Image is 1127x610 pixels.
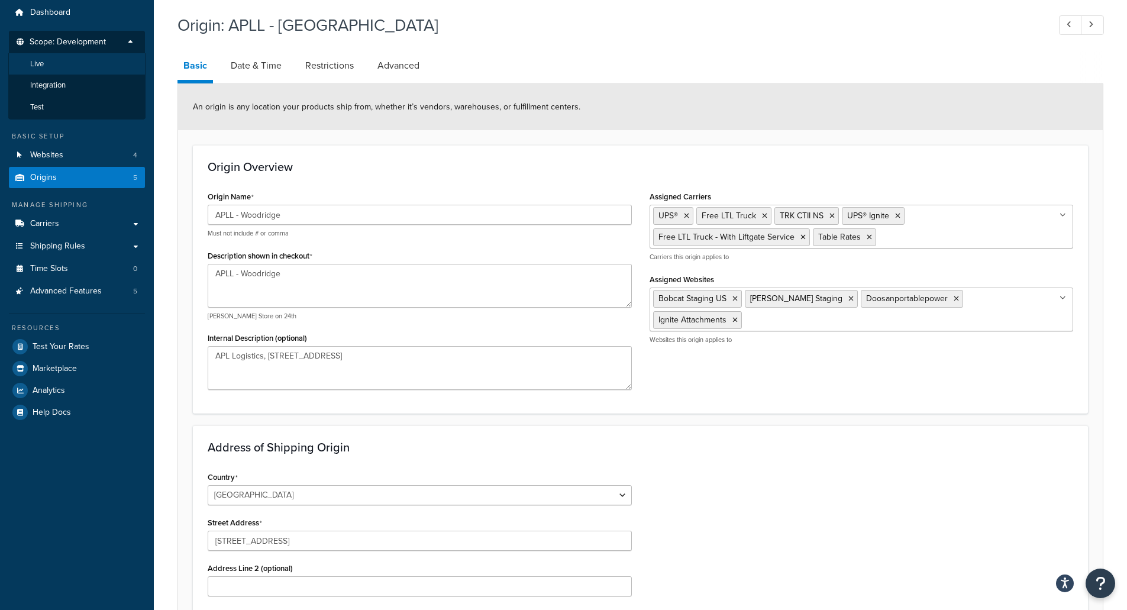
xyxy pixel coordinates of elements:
a: Next Record [1081,15,1104,35]
span: Shipping Rules [30,241,85,251]
a: Analytics [9,380,145,401]
span: UPS® [658,209,678,222]
p: Carriers this origin applies to [650,253,1074,262]
label: Origin Name [208,192,254,202]
label: Address Line 2 (optional) [208,564,293,573]
a: Test Your Rates [9,336,145,357]
span: Scope: Development [30,37,106,47]
li: Test [8,96,146,118]
li: Integration [8,75,146,96]
span: Free LTL Truck [702,209,756,222]
span: UPS® Ignite [847,209,889,222]
span: Doosanportablepower [866,292,948,305]
div: Basic Setup [9,131,145,141]
li: Live [8,53,146,75]
li: Time Slots [9,258,145,280]
label: Internal Description (optional) [208,334,307,343]
span: Ignite Attachments [658,314,726,326]
span: Time Slots [30,264,68,274]
p: Websites this origin applies to [650,335,1074,344]
h3: Origin Overview [208,160,1073,173]
span: Marketplace [33,364,77,374]
span: Help Docs [33,408,71,418]
span: 5 [133,286,137,296]
a: Dashboard [9,2,145,24]
a: Websites4 [9,144,145,166]
a: Date & Time [225,51,288,80]
a: Carriers [9,213,145,235]
a: Basic [177,51,213,83]
span: Origins [30,173,57,183]
span: An origin is any location your products ship from, whether it’s vendors, warehouses, or fulfillme... [193,101,580,113]
label: Assigned Websites [650,275,714,284]
span: Table Rates [818,231,861,243]
a: Time Slots0 [9,258,145,280]
p: [PERSON_NAME] Store on 24th [208,312,632,321]
h3: Address of Shipping Origin [208,441,1073,454]
span: Dashboard [30,8,70,18]
li: Origins [9,167,145,189]
span: Advanced Features [30,286,102,296]
span: 5 [133,173,137,183]
label: Country [208,473,238,482]
span: Test [30,102,44,112]
div: Resources [9,323,145,333]
span: Free LTL Truck - With Liftgate Service [658,231,795,243]
a: Advanced [372,51,425,80]
span: 0 [133,264,137,274]
label: Assigned Carriers [650,192,711,201]
li: Advanced Features [9,280,145,302]
a: Help Docs [9,402,145,423]
span: [PERSON_NAME] Staging [750,292,842,305]
label: Street Address [208,518,262,528]
a: Marketplace [9,358,145,379]
span: 4 [133,150,137,160]
span: Carriers [30,219,59,229]
a: Advanced Features5 [9,280,145,302]
label: Description shown in checkout [208,251,312,261]
textarea: APLL - Woodridge [208,264,632,308]
a: Restrictions [299,51,360,80]
div: Manage Shipping [9,200,145,210]
span: Live [30,59,44,69]
button: Open Resource Center [1086,569,1115,598]
li: Websites [9,144,145,166]
span: Websites [30,150,63,160]
span: Test Your Rates [33,342,89,352]
span: TRK CTII NS [780,209,824,222]
span: Analytics [33,386,65,396]
a: Previous Record [1059,15,1082,35]
a: Origins5 [9,167,145,189]
p: Must not include # or comma [208,229,632,238]
span: Bobcat Staging US [658,292,726,305]
a: Shipping Rules [9,235,145,257]
textarea: APL Logistics, [STREET_ADDRESS] [208,346,632,390]
span: Integration [30,80,66,91]
h1: Origin: APLL - [GEOGRAPHIC_DATA] [177,14,1037,37]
